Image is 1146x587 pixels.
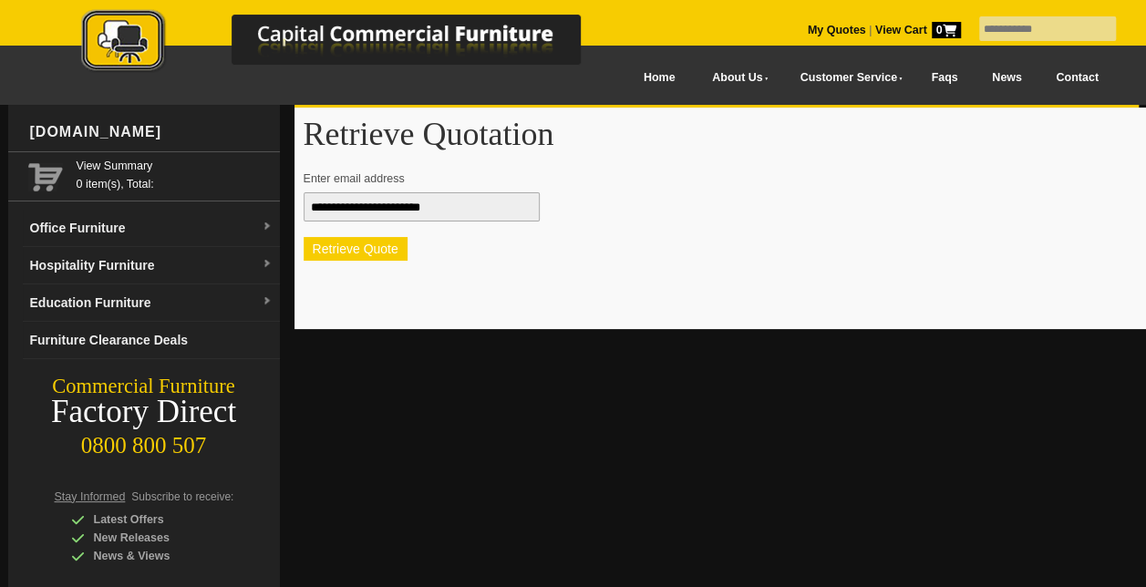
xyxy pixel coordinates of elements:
[71,547,244,565] div: News & Views
[23,322,280,359] a: Furniture Clearance Deals
[55,490,126,503] span: Stay Informed
[932,22,961,38] span: 0
[8,374,280,399] div: Commercial Furniture
[875,24,961,36] strong: View Cart
[914,57,976,98] a: Faqs
[304,237,408,261] button: Retrieve Quote
[262,221,273,232] img: dropdown
[23,210,280,247] a: Office Furnituredropdown
[77,157,273,175] a: View Summary
[304,170,1131,188] p: Enter email address
[131,490,233,503] span: Subscribe to receive:
[1038,57,1115,98] a: Contact
[77,157,273,191] span: 0 item(s), Total:
[262,259,273,270] img: dropdown
[975,57,1038,98] a: News
[872,24,960,36] a: View Cart0
[71,529,244,547] div: New Releases
[23,105,280,160] div: [DOMAIN_NAME]
[262,296,273,307] img: dropdown
[692,57,779,98] a: About Us
[71,510,244,529] div: Latest Offers
[23,284,280,322] a: Education Furnituredropdown
[779,57,914,98] a: Customer Service
[8,424,280,458] div: 0800 800 507
[808,24,866,36] a: My Quotes
[23,247,280,284] a: Hospitality Furnituredropdown
[8,399,280,425] div: Factory Direct
[31,9,669,81] a: Capital Commercial Furniture Logo
[31,9,669,76] img: Capital Commercial Furniture Logo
